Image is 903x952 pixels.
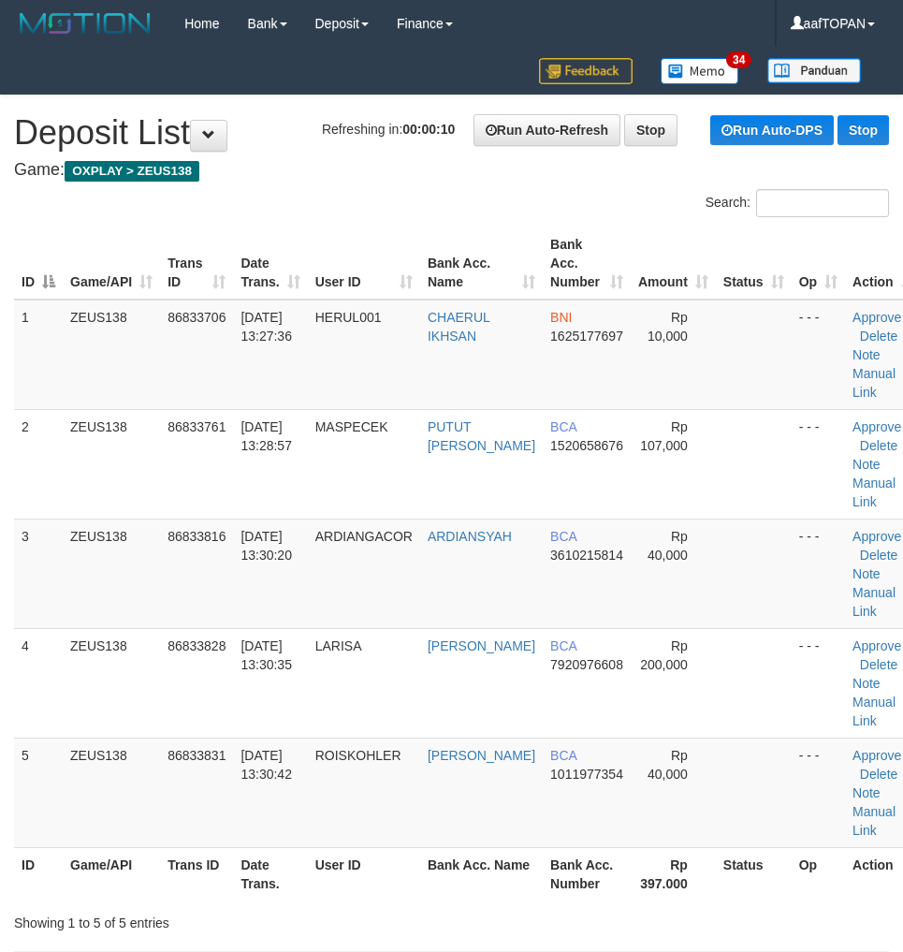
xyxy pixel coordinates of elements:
[322,122,455,137] span: Refreshing in:
[240,419,292,453] span: [DATE] 13:28:57
[233,847,307,901] th: Date Trans.
[550,657,623,672] span: Copy 7920976608 to clipboard
[315,529,413,544] span: ARDIANGACOR
[14,519,63,628] td: 3
[14,227,63,300] th: ID: activate to sort column descending
[63,738,160,847] td: ZEUS138
[852,585,896,619] a: Manual Link
[14,9,156,37] img: MOTION_logo.png
[640,638,688,672] span: Rp 200,000
[852,366,896,400] a: Manual Link
[860,767,897,782] a: Delete
[648,529,688,563] span: Rp 40,000
[550,748,576,763] span: BCA
[160,227,233,300] th: Trans ID: activate to sort column ascending
[860,438,897,453] a: Delete
[308,847,420,901] th: User ID
[852,785,881,800] a: Note
[550,329,623,344] span: Copy 1625177697 to clipboard
[428,310,489,344] a: CHAERUL IKHSAN
[14,161,889,180] h4: Game:
[14,906,362,932] div: Showing 1 to 5 of 5 entries
[550,529,576,544] span: BCA
[837,115,889,145] a: Stop
[14,300,63,410] td: 1
[860,548,897,563] a: Delete
[315,419,388,434] span: MASPECEK
[792,409,845,519] td: - - -
[624,114,677,146] a: Stop
[315,638,362,653] span: LARISA
[167,419,226,434] span: 86833761
[550,767,623,782] span: Copy 1011977354 to clipboard
[648,748,688,782] span: Rp 40,000
[233,227,307,300] th: Date Trans.: activate to sort column ascending
[852,347,881,362] a: Note
[63,409,160,519] td: ZEUS138
[550,419,576,434] span: BCA
[428,748,535,763] a: [PERSON_NAME]
[792,738,845,847] td: - - -
[402,122,455,137] strong: 00:00:10
[792,628,845,738] td: - - -
[240,310,292,344] span: [DATE] 13:27:36
[852,457,881,472] a: Note
[63,628,160,738] td: ZEUS138
[473,114,620,146] a: Run Auto-Refresh
[550,638,576,653] span: BCA
[14,847,63,901] th: ID
[543,847,631,901] th: Bank Acc. Number
[160,847,233,901] th: Trans ID
[63,847,160,901] th: Game/API
[631,847,716,901] th: Rp 397.000
[767,58,861,83] img: panduan.png
[63,227,160,300] th: Game/API: activate to sort column ascending
[65,161,199,182] span: OXPLAY > ZEUS138
[167,748,226,763] span: 86833831
[792,227,845,300] th: Op: activate to sort column ascending
[716,227,792,300] th: Status: activate to sort column ascending
[716,847,792,901] th: Status
[860,329,897,344] a: Delete
[14,114,889,152] h1: Deposit List
[308,227,420,300] th: User ID: activate to sort column ascending
[428,419,535,453] a: PUTUT [PERSON_NAME]
[852,748,901,763] a: Approve
[428,638,535,653] a: [PERSON_NAME]
[63,300,160,410] td: ZEUS138
[852,476,896,509] a: Manual Link
[420,847,543,901] th: Bank Acc. Name
[63,519,160,628] td: ZEUS138
[860,657,897,672] a: Delete
[852,310,901,325] a: Approve
[14,738,63,847] td: 5
[240,748,292,782] span: [DATE] 13:30:42
[726,51,751,68] span: 34
[710,115,834,145] a: Run Auto-DPS
[647,47,753,95] a: 34
[792,847,845,901] th: Op
[420,227,543,300] th: Bank Acc. Name: activate to sort column ascending
[315,748,401,763] span: ROISKOHLER
[315,310,382,325] span: HERUL001
[167,529,226,544] span: 86833816
[792,519,845,628] td: - - -
[167,638,226,653] span: 86833828
[852,529,901,544] a: Approve
[756,189,889,217] input: Search:
[550,438,623,453] span: Copy 1520658676 to clipboard
[852,804,896,838] a: Manual Link
[706,189,889,217] label: Search:
[550,310,572,325] span: BNI
[648,310,688,344] span: Rp 10,000
[14,628,63,738] td: 4
[792,300,845,410] td: - - -
[14,409,63,519] td: 2
[852,676,881,691] a: Note
[852,695,896,728] a: Manual Link
[240,638,292,672] span: [DATE] 13:30:35
[550,548,623,563] span: Copy 3610215814 to clipboard
[428,529,512,544] a: ARDIANSYAH
[543,227,631,300] th: Bank Acc. Number: activate to sort column ascending
[640,419,688,453] span: Rp 107,000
